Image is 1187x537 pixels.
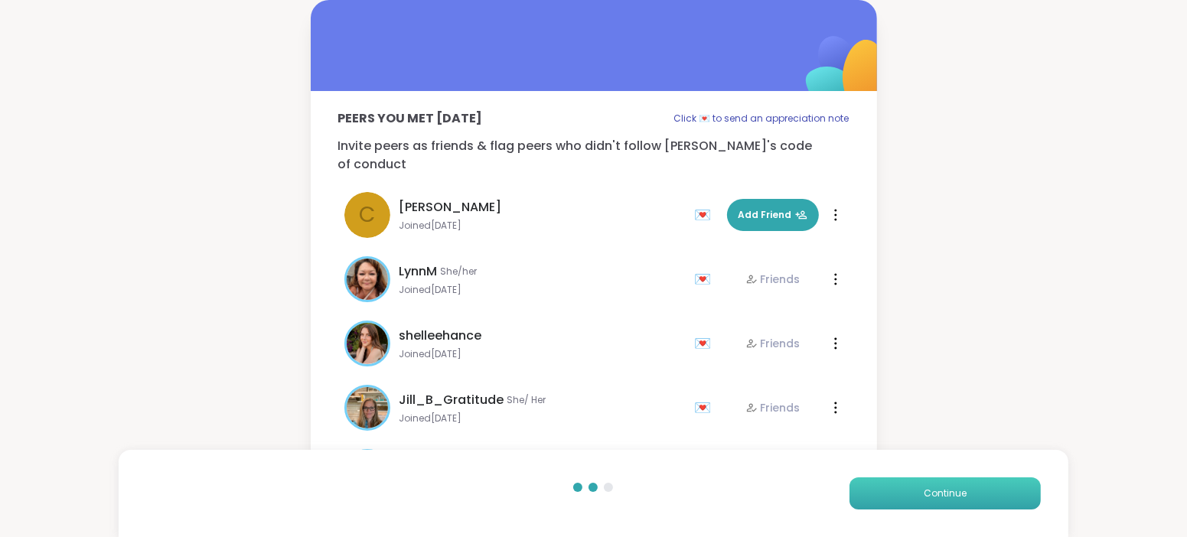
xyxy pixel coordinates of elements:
[347,323,388,364] img: shelleehance
[399,412,686,425] span: Joined [DATE]
[338,109,483,128] p: Peers you met [DATE]
[347,387,388,428] img: Jill_B_Gratitude
[399,348,686,360] span: Joined [DATE]
[695,267,718,291] div: 💌
[399,262,438,281] span: LynnM
[924,487,967,500] span: Continue
[739,208,807,222] span: Add Friend
[441,265,478,278] span: She/her
[359,199,375,231] span: C
[745,336,801,351] div: Friends
[399,284,686,296] span: Joined [DATE]
[399,327,482,345] span: shelleehance
[695,395,718,420] div: 💌
[507,394,546,406] span: She/ Her
[695,203,718,227] div: 💌
[347,259,388,300] img: LynnM
[338,137,849,174] p: Invite peers as friends & flag peers who didn't follow [PERSON_NAME]'s code of conduct
[695,331,718,356] div: 💌
[745,272,801,287] div: Friends
[674,109,849,128] p: Click 💌 to send an appreciation note
[399,198,502,216] span: [PERSON_NAME]
[745,400,801,415] div: Friends
[849,477,1041,509] button: Continue
[727,199,819,231] button: Add Friend
[399,391,504,409] span: Jill_B_Gratitude
[399,220,686,232] span: Joined [DATE]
